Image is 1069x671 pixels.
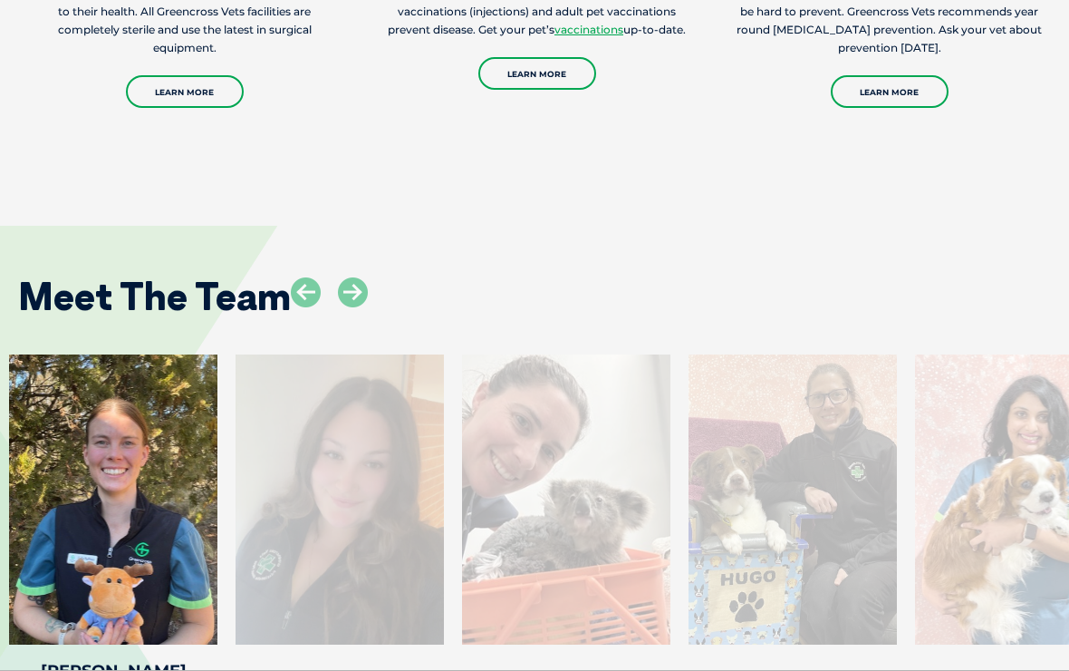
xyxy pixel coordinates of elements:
h2: Meet The Team [18,277,291,316]
a: Learn More [478,57,596,90]
a: Learn More [831,75,949,108]
a: vaccinations [554,23,623,36]
a: Learn More [126,75,244,108]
